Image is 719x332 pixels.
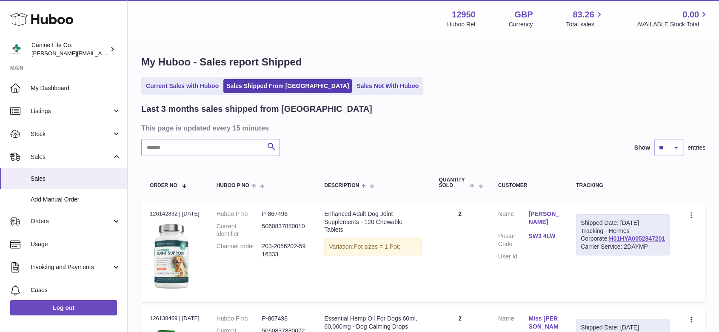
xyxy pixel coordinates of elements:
span: Huboo P no [217,183,249,188]
dt: Huboo P no [217,210,262,218]
dd: P-867498 [262,315,307,323]
strong: GBP [514,9,533,20]
span: Order No [150,183,177,188]
strong: 12950 [452,9,476,20]
span: Sales [31,175,121,183]
span: Pot sizes = 1 Pot; [354,243,400,250]
div: Essential Hemp Oil For Dogs 60ml, 60,000mg - Dog Calming Drops [324,315,422,331]
a: Sales Shipped From [GEOGRAPHIC_DATA] [223,79,352,93]
div: Carrier Service: 2DAYMP [581,243,665,251]
label: Show [634,144,650,152]
div: Tracking [576,183,670,188]
a: SW3 4LW [528,232,559,240]
a: H01HYA0052847201 [609,235,665,242]
span: My Dashboard [31,84,121,92]
dt: Huboo P no [217,315,262,323]
div: Enhanced Adult Dog Joint Supplements - 120 Chewable Tablets [324,210,422,234]
dd: P-867496 [262,210,307,218]
div: Canine Life Co. [31,41,108,57]
span: Stock [31,130,112,138]
div: Shipped Date: [DATE] [581,323,665,332]
div: 126142832 | [DATE] [150,210,200,218]
img: kevin@clsgltd.co.uk [10,43,23,56]
a: [PERSON_NAME] [528,210,559,226]
img: single-bottle-shot-web-optimised.png [150,220,192,291]
span: Quantity Sold [439,177,468,188]
a: 83.26 Total sales [566,9,604,28]
span: Cases [31,286,121,294]
div: 126138469 | [DATE] [150,315,200,322]
span: Invoicing and Payments [31,263,112,271]
dt: Name [498,210,529,228]
h3: This page is updated every 15 minutes [141,123,703,133]
dt: Channel order [217,242,262,258]
dt: Postal Code [498,232,529,248]
dt: Current identifier [217,222,262,238]
span: AVAILABLE Stock Total [637,20,709,28]
a: Sales Not With Huboo [354,79,422,93]
div: Variation: [324,238,422,255]
span: Sales [31,153,112,161]
a: 0.00 AVAILABLE Stock Total [637,9,709,28]
span: Listings [31,107,112,115]
div: Currency [509,20,533,28]
a: Current Sales with Huboo [143,79,222,93]
div: Shipped Date: [DATE] [581,219,665,227]
span: 83.26 [573,9,594,20]
span: Usage [31,240,121,248]
div: Huboo Ref [447,20,476,28]
h1: My Huboo - Sales report Shipped [141,55,705,69]
dd: 203-2056202-5916333 [262,242,307,258]
div: Customer [498,183,559,188]
a: Log out [10,300,117,315]
span: Total sales [566,20,604,28]
dd: 5060837880010 [262,222,307,238]
div: Tracking - Hermes Corporate: [576,214,670,256]
span: Add Manual Order [31,196,121,204]
span: entries [688,144,705,152]
span: Orders [31,217,112,225]
td: 2 [430,201,489,302]
span: [PERSON_NAME][EMAIL_ADDRESS][DOMAIN_NAME] [31,50,171,57]
dt: User Id [498,253,529,261]
span: 0.00 [682,9,699,20]
span: Description [324,183,359,188]
h2: Last 3 months sales shipped from [GEOGRAPHIC_DATA] [141,103,372,115]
